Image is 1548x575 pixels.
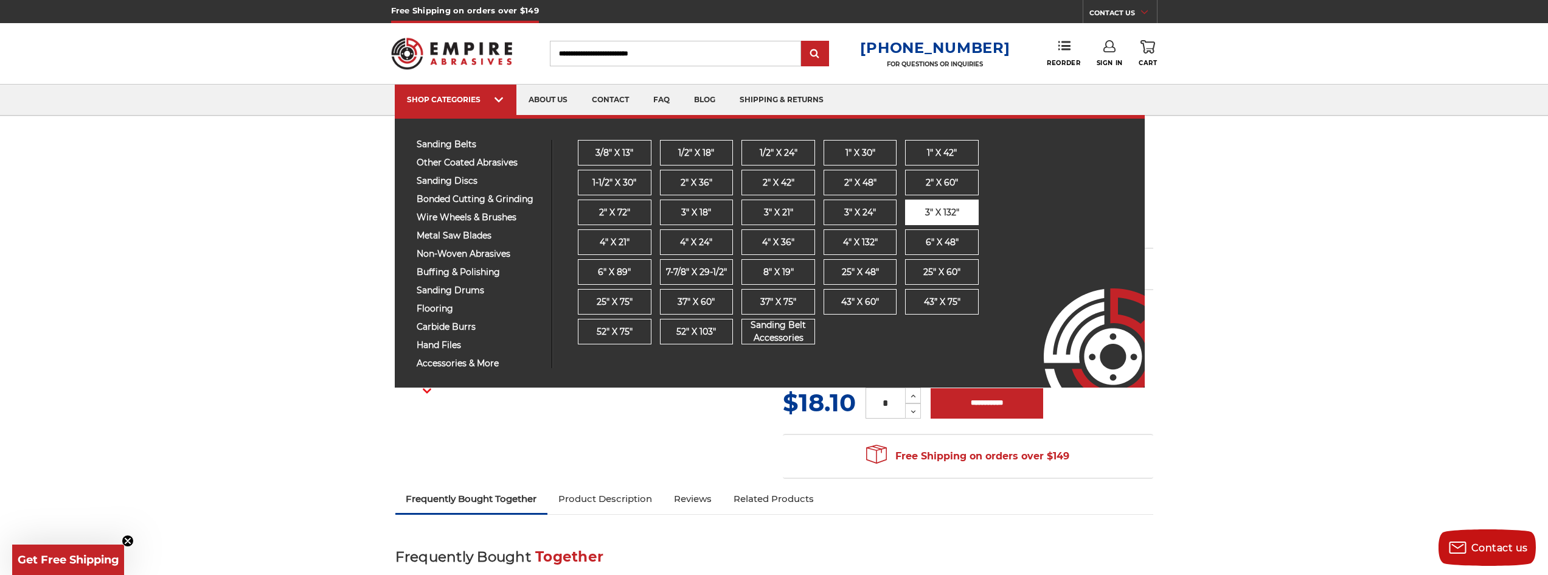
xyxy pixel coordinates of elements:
a: Product Description [547,486,663,512]
span: 43" x 60" [841,296,879,308]
span: 7-7/8" x 29-1/2" [665,266,726,279]
img: Empire Abrasives [391,30,513,77]
p: FOR QUESTIONS OR INQUIRIES [860,60,1010,68]
span: 6" x 48" [925,236,958,249]
span: Get Free Shipping [18,553,119,566]
span: 2" x 72" [599,206,630,219]
input: Submit [803,42,827,66]
span: 3/8" x 13" [595,147,633,159]
span: 3" x 18" [681,206,711,219]
a: Frequently Bought Together [395,486,548,512]
a: [PHONE_NUMBER] [860,39,1010,57]
span: 8" x 19" [763,266,793,279]
span: 25" x 60" [923,266,960,279]
span: 25" x 75" [596,296,632,308]
span: 3" x 24" [844,206,876,219]
span: 43” x 75" [923,296,960,308]
span: Free Shipping on orders over $149 [866,444,1069,469]
span: Together [535,548,603,565]
span: 2" x 60" [926,176,958,189]
a: contact [580,85,641,116]
span: Reorder [1047,59,1080,67]
span: non-woven abrasives [417,249,543,259]
span: 1-1/2" x 30" [592,176,636,189]
span: 1" x 30" [845,147,875,159]
a: CONTACT US [1089,6,1157,23]
span: 3" x 21" [763,206,793,219]
a: shipping & returns [727,85,836,116]
span: 52" x 75" [596,326,632,338]
span: 2" x 42" [762,176,794,189]
span: flooring [417,304,543,313]
a: faq [641,85,682,116]
span: 37" x 75" [760,296,796,308]
span: hand files [417,341,543,350]
span: metal saw blades [417,231,543,240]
span: other coated abrasives [417,158,543,167]
span: 4" x 132" [842,236,877,249]
span: 4" x 36" [762,236,794,249]
span: 4" x 21" [599,236,629,249]
button: Contact us [1439,529,1536,566]
span: Sign In [1097,59,1123,67]
span: Contact us [1471,542,1528,554]
div: SHOP CATEGORIES [407,95,504,104]
span: 2" x 48" [844,176,876,189]
span: 52" x 103" [676,326,716,338]
span: carbide burrs [417,322,543,332]
span: Frequently Bought [395,548,531,565]
a: blog [682,85,727,116]
button: Close teaser [122,535,134,547]
span: buffing & polishing [417,268,543,277]
span: 1" x 42" [927,147,957,159]
span: 37" x 60" [678,296,715,308]
span: bonded cutting & grinding [417,195,543,204]
a: about us [516,85,580,116]
span: $18.10 [783,388,856,417]
span: sanding discs [417,176,543,186]
span: 2" x 36" [680,176,712,189]
button: Next [412,378,442,404]
a: Reviews [663,486,723,512]
span: accessories & more [417,359,543,368]
span: sanding belts [417,140,543,149]
span: Sanding Belt Accessories [742,319,814,344]
div: Get Free ShippingClose teaser [12,545,124,575]
a: Related Products [723,486,825,512]
span: 6" x 89" [598,266,631,279]
span: 4" x 24" [680,236,712,249]
span: 25" x 48" [841,266,878,279]
img: Empire Abrasives Logo Image [1022,253,1145,388]
span: Cart [1139,59,1157,67]
span: 3" x 132" [925,206,959,219]
a: Reorder [1047,40,1080,66]
span: sanding drums [417,286,543,295]
span: 1/2" x 18" [678,147,714,159]
span: wire wheels & brushes [417,213,543,222]
span: 1/2" x 24" [759,147,797,159]
a: Cart [1139,40,1157,67]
